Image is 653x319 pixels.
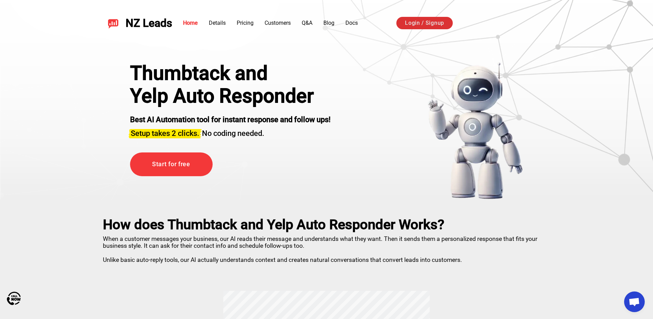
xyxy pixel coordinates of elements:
[130,62,331,85] div: Thumbtack and
[345,20,358,26] a: Docs
[323,20,334,26] a: Blog
[130,125,331,139] h3: No coding needed.
[7,291,21,305] img: Call Now
[130,115,331,124] strong: Best AI Automation tool for instant response and follow ups!
[108,18,119,29] img: NZ Leads logo
[131,129,199,138] span: Setup takes 2 clicks.
[624,291,645,312] div: Open chat
[130,85,331,107] h1: Yelp Auto Responder
[237,20,254,26] a: Pricing
[183,20,198,26] a: Home
[209,20,226,26] a: Details
[302,20,312,26] a: Q&A
[460,16,554,31] iframe: Sign in with Google Button
[265,20,291,26] a: Customers
[396,17,453,29] a: Login / Signup
[103,233,550,263] p: When a customer messages your business, our AI reads their message and understands what they want...
[103,217,550,233] h2: How does Thumbtack and Yelp Auto Responder Works?
[427,62,523,200] img: yelp bot
[130,152,213,176] a: Start for free
[126,17,172,30] span: NZ Leads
